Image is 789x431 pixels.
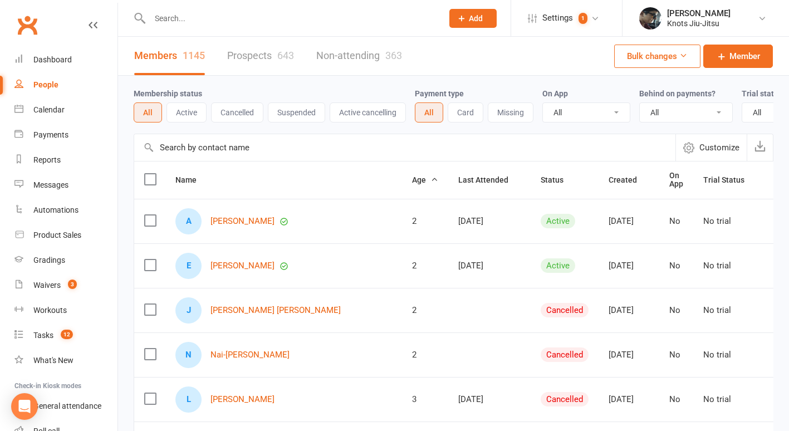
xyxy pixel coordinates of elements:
button: Active cancelling [330,102,406,123]
div: N [175,342,202,368]
label: Trial status [742,89,782,98]
a: What's New [14,348,117,373]
a: Tasks 12 [14,323,117,348]
div: Cancelled [541,392,589,406]
span: 1 [579,13,587,24]
a: Nai-[PERSON_NAME] [210,350,290,360]
th: On App [659,161,693,199]
div: [DATE] [609,350,649,360]
button: Last Attended [458,173,521,187]
label: Membership status [134,89,202,98]
div: [DATE] [458,217,521,226]
a: Gradings [14,248,117,273]
div: 2 [412,306,438,315]
button: Active [166,102,207,123]
span: 3 [68,280,77,289]
div: No trial [703,261,757,271]
div: Dashboard [33,55,72,64]
span: Settings [542,6,573,31]
a: Waivers 3 [14,273,117,298]
a: Non-attending363 [316,37,402,75]
button: All [134,102,162,123]
a: Payments [14,123,117,148]
a: Dashboard [14,47,117,72]
a: Reports [14,148,117,173]
div: No [669,395,683,404]
div: No [669,261,683,271]
div: People [33,80,58,89]
a: Clubworx [13,11,41,39]
div: No trial [703,350,757,360]
div: A [175,208,202,234]
div: [PERSON_NAME] [667,8,731,18]
button: Cancelled [211,102,263,123]
span: Age [412,175,438,184]
div: Reports [33,155,61,164]
label: Behind on payments? [639,89,716,98]
a: General attendance kiosk mode [14,394,117,419]
input: Search... [146,11,435,26]
div: Active [541,214,575,228]
div: Calendar [33,105,65,114]
div: Payments [33,130,68,139]
button: Customize [675,134,747,161]
div: Knots Jiu-Jitsu [667,18,731,28]
span: Member [729,50,760,63]
div: Gradings [33,256,65,265]
span: Add [469,14,483,23]
button: Age [412,173,438,187]
a: Prospects643 [227,37,294,75]
div: 643 [277,50,294,61]
div: No [669,306,683,315]
div: 2 [412,350,438,360]
a: [PERSON_NAME] [PERSON_NAME] [210,306,341,315]
label: On App [542,89,568,98]
a: Automations [14,198,117,223]
input: Search by contact name [134,134,675,161]
div: No [669,350,683,360]
div: Tasks [33,331,53,340]
button: All [415,102,443,123]
button: Missing [488,102,533,123]
div: No [669,217,683,226]
div: Active [541,258,575,273]
div: [DATE] [609,306,649,315]
span: Customize [699,141,739,154]
span: Status [541,175,576,184]
a: [PERSON_NAME] [210,261,275,271]
div: 363 [385,50,402,61]
div: [DATE] [458,261,521,271]
button: Created [609,173,649,187]
button: Bulk changes [614,45,700,68]
div: L [175,386,202,413]
span: Created [609,175,649,184]
a: Messages [14,173,117,198]
div: [DATE] [609,217,649,226]
a: [PERSON_NAME] [210,217,275,226]
a: Product Sales [14,223,117,248]
a: Calendar [14,97,117,123]
div: Messages [33,180,68,189]
div: [DATE] [609,395,649,404]
a: [PERSON_NAME] [210,395,275,404]
div: Automations [33,205,79,214]
button: Trial Status [703,173,757,187]
div: No trial [703,395,757,404]
a: Members1145 [134,37,205,75]
div: Cancelled [541,303,589,317]
span: Name [175,175,209,184]
div: 3 [412,395,438,404]
div: E [175,253,202,279]
button: Card [448,102,483,123]
a: People [14,72,117,97]
a: Member [703,45,773,68]
div: 2 [412,217,438,226]
span: Last Attended [458,175,521,184]
img: thumb_image1614103803.png [639,7,661,30]
div: Cancelled [541,347,589,362]
span: Trial Status [703,175,757,184]
span: 12 [61,330,73,339]
div: General attendance [33,401,101,410]
div: Product Sales [33,231,81,239]
a: Workouts [14,298,117,323]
